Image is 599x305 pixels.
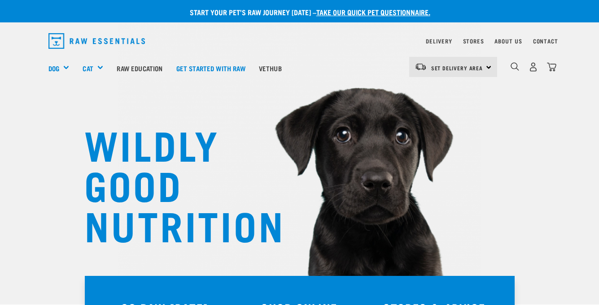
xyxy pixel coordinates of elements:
[252,50,289,86] a: Vethub
[547,62,556,72] img: home-icon@2x.png
[41,30,558,52] nav: dropdown navigation
[48,63,59,73] a: Dog
[426,39,452,43] a: Delivery
[511,62,519,71] img: home-icon-1@2x.png
[83,63,93,73] a: Cat
[84,123,264,244] h1: WILDLY GOOD NUTRITION
[170,50,252,86] a: Get started with Raw
[431,66,483,69] span: Set Delivery Area
[415,63,427,71] img: van-moving.png
[48,33,145,49] img: Raw Essentials Logo
[110,50,169,86] a: Raw Education
[316,10,430,14] a: take our quick pet questionnaire.
[494,39,522,43] a: About Us
[463,39,484,43] a: Stores
[529,62,538,72] img: user.png
[533,39,558,43] a: Contact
